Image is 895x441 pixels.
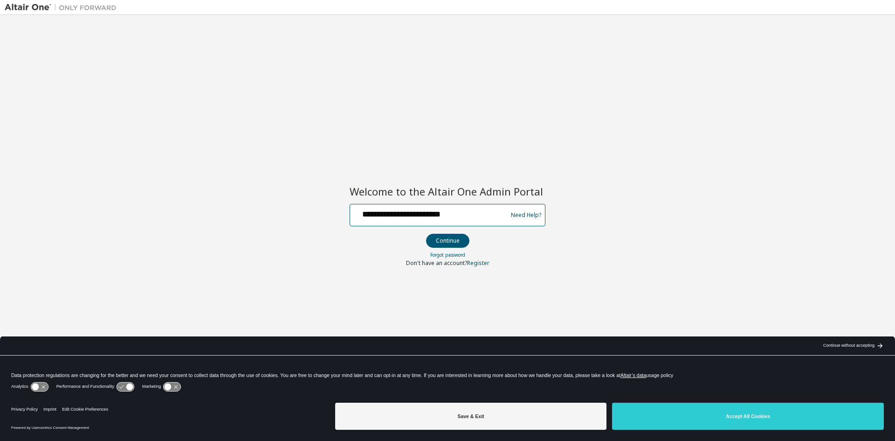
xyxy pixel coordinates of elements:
[350,185,545,198] h2: Welcome to the Altair One Admin Portal
[426,234,469,248] button: Continue
[511,215,541,215] a: Need Help?
[406,259,467,267] span: Don't have an account?
[5,3,121,12] img: Altair One
[467,259,489,267] a: Register
[430,252,465,258] a: Forgot password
